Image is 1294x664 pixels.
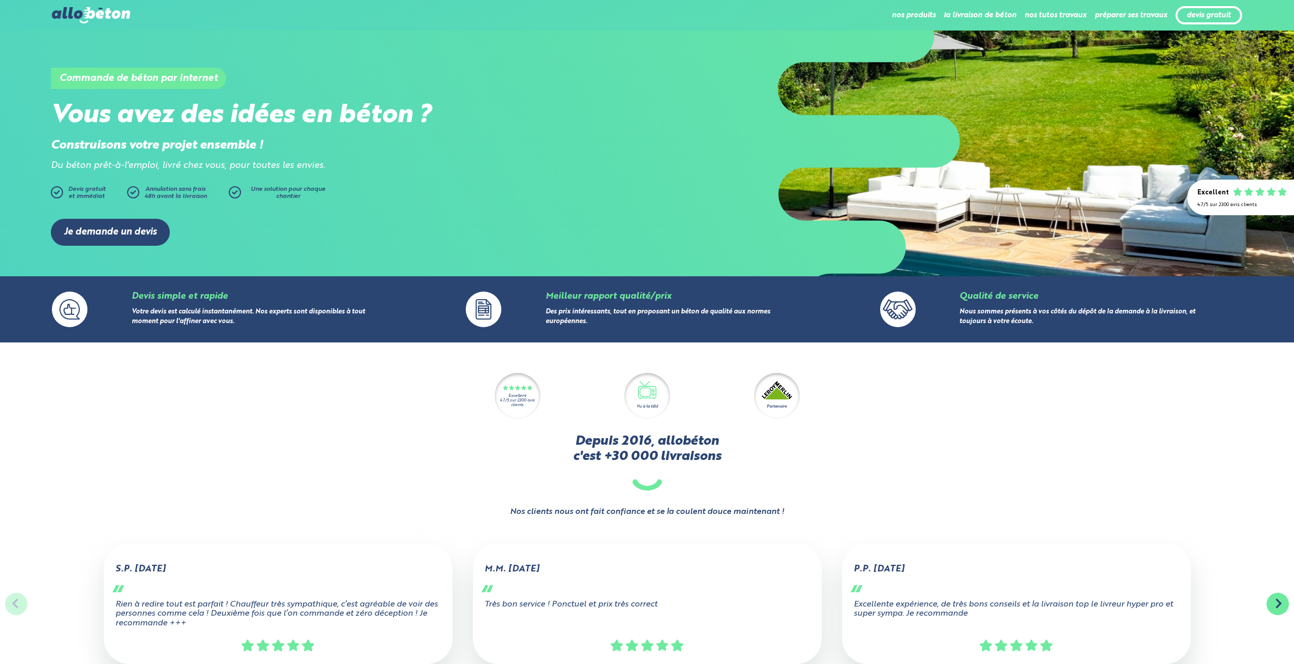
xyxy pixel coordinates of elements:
strong: Nos clients nous ont fait confiance et se la coulent douce maintenant ! [510,506,785,518]
div: M.M. [DATE] [485,564,810,574]
div: 4.7/5 sur 2300 avis clients [495,398,540,408]
a: Meilleur rapport qualité/prix [546,292,671,301]
div: Vu à la télé [637,403,658,410]
h1: Commande de béton par internet [51,68,226,89]
h2: Vous avez des idées en béton ? [51,101,647,131]
div: Excellent [508,394,526,398]
span: Devis gratuit et immédiat [68,186,106,199]
a: Nous sommes présents à vos côtés du dépôt de la demande à la livraison, et toujours à votre écoute. [959,309,1195,325]
li: nos produits [892,3,936,27]
li: la livraison de béton [944,3,1016,27]
img: allobéton [52,7,130,23]
div: Partenaire [767,403,787,410]
a: Votre devis est calculé instantanément. Nos experts sont disponibles à tout moment pour l'affiner... [132,309,365,325]
a: Je demande un devis [51,219,170,246]
li: nos tutos travaux [1025,3,1087,27]
div: Rien à redire tout est parfait ! Chauffeur très sympathique, c’est agréable de voir des personnes... [115,585,441,628]
strong: Construisons votre projet ensemble ! [51,139,263,152]
span: Annulation sans frais 48h avant la livraison [144,186,207,199]
div: S.P. [DATE] [115,564,441,574]
div: 4.7/5 sur 2300 avis clients [1197,202,1284,208]
a: Annulation sans frais48h avant la livraison [127,186,229,204]
div: Très bon service ! Ponctuel et prix très correct [485,585,810,610]
a: Des prix intéressants, tout en proposant un béton de qualité aux normes européennes. [546,309,770,325]
span: Une solution pour chaque chantier [251,186,325,199]
a: Devis simple et rapide [132,292,228,301]
li: préparer ses travaux [1095,3,1167,27]
a: Qualité de service [959,292,1038,301]
div: Excellent [1197,189,1229,197]
div: Excellente expérience, de très bons conseils et la livraison top le livreur hyper pro et super sy... [854,585,1179,619]
a: devis gratuit [1187,11,1231,20]
a: Devis gratuitet immédiat [51,186,122,204]
a: Une solution pour chaque chantier [229,186,330,204]
div: P.P. [DATE] [854,564,1179,574]
h2: Depuis 2016, allobéton c'est +30 000 livraisons [52,434,1242,490]
i: Du béton prêt-à-l'emploi, livré chez vous, pour toutes les envies. [51,161,325,170]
